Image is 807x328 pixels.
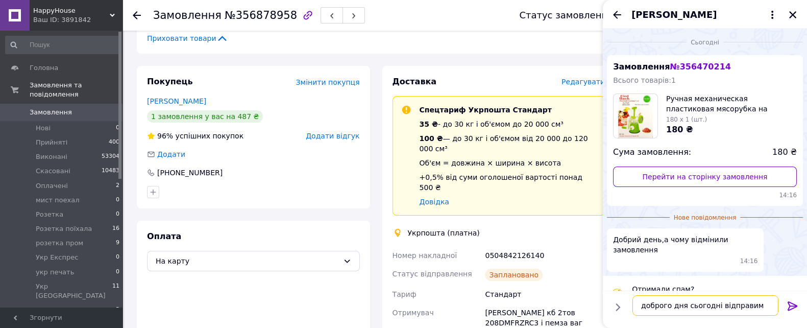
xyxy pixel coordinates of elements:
span: Укр Експрес [36,253,78,262]
img: :face_with_monocle: [611,288,623,300]
button: Показати кнопки [611,300,624,314]
div: Статус замовлення [519,10,613,20]
span: 10483 [102,167,119,176]
span: 0 [116,253,119,262]
div: успішних покупок [147,131,243,141]
button: Назад [611,9,623,21]
span: Покупець [147,77,193,86]
span: Головна [30,63,58,73]
span: Замовлення та повідомлення [30,81,123,99]
span: 400 [109,138,119,147]
div: 0504842126140 [483,246,607,265]
div: Укрпошта (платна) [405,228,482,238]
span: Додати [157,150,185,158]
span: Тариф [393,290,417,298]
span: Приховати товари [147,33,228,43]
span: розетка пром [36,239,83,248]
div: Заплановано [485,269,543,281]
div: Стандарт [483,285,607,303]
div: Об'єм = довжина × ширина × висота [420,158,597,168]
a: Довідка [420,198,449,206]
p: Отримали спам? [632,284,784,294]
span: 9 [116,239,119,248]
span: 11 [112,282,119,300]
span: 0 [116,268,119,277]
span: 53304 [102,152,119,161]
span: укр печать [36,268,74,277]
span: 180 ₴ [666,125,693,134]
span: Номер накладної [393,251,457,260]
span: №356878958 [225,9,297,21]
img: 6668520093_w1000_h1000_ruchnaya-mehanicheskaya-plastikovaya.jpg [618,94,653,138]
div: [PHONE_NUMBER] [156,168,224,178]
a: Перейти на сторінку замовлення [613,167,797,187]
span: Оплачені [36,181,68,191]
span: 0 [116,124,119,133]
span: Ручная механическая пластиковая мясорубка на присоске Super Minser Multi Functional Food RF-706 H... [666,93,797,114]
span: Спецтариф Укрпошта Стандарт [420,106,552,114]
a: [PERSON_NAME] [147,97,206,105]
span: Додати відгук [306,132,359,140]
span: Замовлення [30,108,72,117]
span: Виконані [36,152,67,161]
span: Нові [36,124,51,133]
span: 180 x 1 (шт.) [666,116,707,123]
span: 100 ₴ [420,134,443,143]
span: Замовлення [153,9,222,21]
span: № 356470214 [670,62,730,72]
span: Розетка поїхала [36,224,92,233]
span: мист поехал [36,196,80,205]
span: Замовлення [613,62,731,72]
span: 0 [116,196,119,205]
span: 35 ₴ [420,120,438,128]
span: 5 [116,306,119,315]
span: Скасовані [36,167,70,176]
span: Сьогодні [687,38,723,47]
span: 96% [157,132,173,140]
span: 16 [112,224,119,233]
button: Закрити [787,9,799,21]
span: 2 [116,181,119,191]
span: Змінити покупця [296,78,360,86]
span: Статус відправлення [393,270,472,278]
span: Отримувач [393,309,434,317]
div: - до 30 кг і об'ємом до 20 000 см³ [420,119,597,129]
span: 14:16 12.08.2025 [740,257,758,266]
span: Прийняті [36,138,67,147]
span: Нове повідомлення [670,214,741,222]
span: 0 [116,210,119,219]
span: 180 ₴ [772,147,797,158]
input: Пошук [5,36,120,54]
div: 12.08.2025 [607,37,803,47]
span: 14:16 12.08.2025 [613,191,797,200]
span: HappyHouse [33,6,110,15]
span: Сума замовлення: [613,147,691,158]
span: Укр [GEOGRAPHIC_DATA] [36,282,112,300]
div: +0,5% від суми оголошеної вартості понад 500 ₴ [420,172,597,193]
div: 1 замовлення у вас на 487 ₴ [147,110,263,123]
div: — до 30 кг і об'ємом від 20 000 до 120 000 см³ [420,133,597,154]
span: Добрий день,а чому відмінили замовлення [613,235,757,255]
div: Ваш ID: 3891842 [33,15,123,25]
span: Укр Стандарт [36,306,84,315]
span: [PERSON_NAME] [631,8,717,21]
span: Розетка [36,210,63,219]
textarea: доброго дня сьогодні відправим [632,295,778,316]
div: Повернутися назад [133,10,141,20]
span: Доставка [393,77,437,86]
span: Редагувати [561,78,605,86]
button: [PERSON_NAME] [631,8,778,21]
span: Всього товарів: 1 [613,76,676,84]
span: На карту [156,255,339,267]
span: Оплата [147,231,181,241]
